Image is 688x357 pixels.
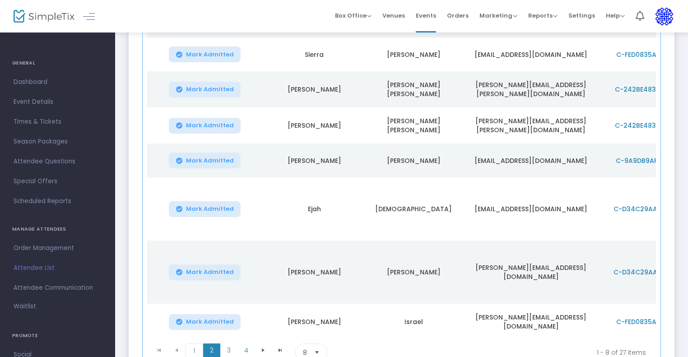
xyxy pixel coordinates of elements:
[265,71,364,107] td: [PERSON_NAME]
[220,343,237,357] span: Page 3
[14,116,102,128] span: Times & Tickets
[169,153,241,168] button: Mark Admitted
[615,85,664,94] span: C-242BE483-2
[169,201,241,217] button: Mark Admitted
[14,242,102,254] span: Order Management
[277,347,284,354] span: Go to the last page
[14,156,102,167] span: Attendee Questions
[14,96,102,108] span: Event Details
[265,144,364,177] td: [PERSON_NAME]
[186,269,234,276] span: Mark Admitted
[364,144,463,177] td: [PERSON_NAME]
[463,241,599,304] td: [PERSON_NAME][EMAIL_ADDRESS][DOMAIN_NAME]
[614,204,665,213] span: C-D34C29AA-7
[265,241,364,304] td: [PERSON_NAME]
[12,220,103,238] h4: MANAGE ATTENDEES
[463,71,599,107] td: [PERSON_NAME][EMAIL_ADDRESS][PERSON_NAME][DOMAIN_NAME]
[335,11,372,20] span: Box Office
[265,37,364,71] td: Sierra
[186,122,234,129] span: Mark Admitted
[616,50,662,59] span: C-FED0835A-1
[12,327,103,345] h4: PROMOTE
[12,54,103,72] h4: GENERAL
[186,86,234,93] span: Mark Admitted
[364,241,463,304] td: [PERSON_NAME]
[265,304,364,340] td: [PERSON_NAME]
[616,317,662,326] span: C-FED0835A-1
[14,76,102,88] span: Dashboard
[255,343,272,357] span: Go to the next page
[237,343,255,357] span: Page 4
[14,302,36,311] span: Waitlist
[186,157,234,164] span: Mark Admitted
[616,156,663,165] span: C-9A9DB9AF-1
[364,37,463,71] td: [PERSON_NAME]
[265,177,364,241] td: Ejah
[463,107,599,144] td: [PERSON_NAME][EMAIL_ADDRESS][PERSON_NAME][DOMAIN_NAME]
[303,348,307,357] span: 8
[169,118,241,134] button: Mark Admitted
[14,195,102,207] span: Scheduled Reports
[14,282,102,294] span: Attendee Communication
[14,176,102,187] span: Special Offers
[186,205,234,213] span: Mark Admitted
[364,107,463,144] td: [PERSON_NAME] [PERSON_NAME]
[463,177,599,241] td: [EMAIL_ADDRESS][DOMAIN_NAME]
[568,4,595,27] span: Settings
[364,71,463,107] td: [PERSON_NAME] [PERSON_NAME]
[382,4,405,27] span: Venues
[614,268,665,277] span: C-D34C29AA-7
[615,121,664,130] span: C-242BE483-2
[169,82,241,97] button: Mark Admitted
[203,343,220,357] span: Page 2
[169,314,241,330] button: Mark Admitted
[447,4,469,27] span: Orders
[14,136,102,148] span: Season Packages
[186,318,234,325] span: Mark Admitted
[169,264,241,280] button: Mark Admitted
[463,37,599,71] td: [EMAIL_ADDRESS][DOMAIN_NAME]
[606,11,625,20] span: Help
[169,46,241,62] button: Mark Admitted
[272,343,289,357] span: Go to the last page
[416,4,436,27] span: Events
[463,144,599,177] td: [EMAIL_ADDRESS][DOMAIN_NAME]
[364,304,463,340] td: Israel
[364,177,463,241] td: [DEMOGRAPHIC_DATA]
[463,304,599,340] td: [PERSON_NAME][EMAIL_ADDRESS][DOMAIN_NAME]
[479,11,517,20] span: Marketing
[260,347,267,354] span: Go to the next page
[14,262,102,274] span: Attendee List
[528,11,558,20] span: Reports
[265,107,364,144] td: [PERSON_NAME]
[186,51,234,58] span: Mark Admitted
